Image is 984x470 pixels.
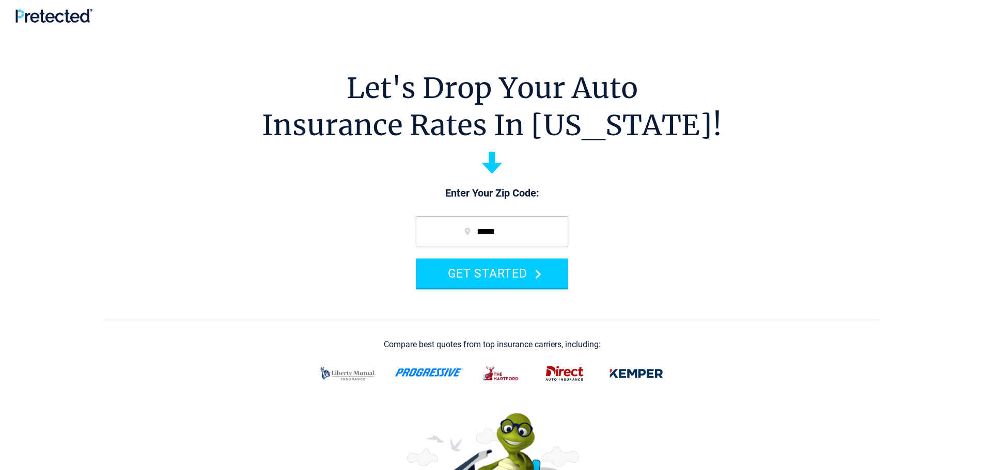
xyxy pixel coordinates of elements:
img: progressive [395,368,464,377]
img: thehartford [476,360,527,387]
img: kemper [602,360,670,387]
p: Enter Your Zip Code: [405,186,579,201]
img: direct [539,360,590,387]
h1: Let's Drop Your Auto Insurance Rates In [US_STATE]! [262,70,722,144]
div: Compare best quotes from top insurance carriers, including: [384,340,601,349]
input: zip code [416,216,568,247]
button: GET STARTED [416,258,568,288]
img: Pretected Logo [15,9,92,23]
img: liberty [314,360,382,387]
